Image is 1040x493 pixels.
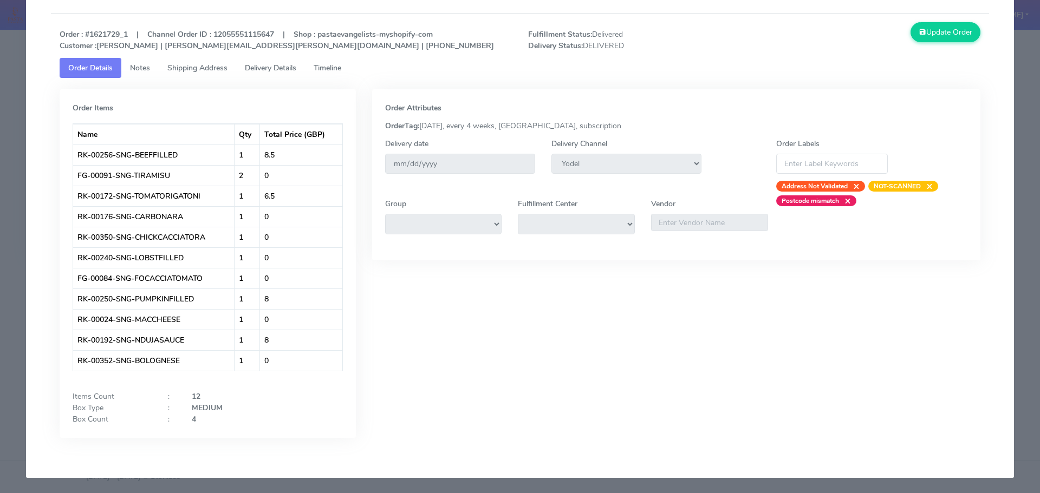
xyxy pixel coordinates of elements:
[776,154,888,174] input: Enter Label Keywords
[528,29,592,40] strong: Fulfillment Status:
[260,206,342,227] td: 0
[385,103,441,113] strong: Order Attributes
[874,182,921,190] strong: NOT-SCANNED
[260,186,342,206] td: 6.5
[839,195,851,206] span: ×
[260,247,342,268] td: 0
[260,268,342,288] td: 0
[520,29,755,51] span: Delivered DELIVERED
[385,138,428,149] label: Delivery date
[385,198,406,209] label: Group
[377,120,976,132] div: [DATE], every 4 weeks, [GEOGRAPHIC_DATA], subscription
[73,288,235,309] td: RK-00250-SNG-PUMPKINFILLED
[235,309,260,330] td: 1
[260,350,342,371] td: 0
[235,330,260,350] td: 1
[260,165,342,186] td: 0
[776,138,820,149] label: Order Labels
[921,181,933,192] span: ×
[235,288,260,309] td: 1
[192,391,200,402] strong: 12
[73,330,235,350] td: RK-00192-SNG-NDUJASAUCE
[160,391,184,402] div: :
[73,247,235,268] td: RK-00240-SNG-LOBSTFILLED
[60,58,981,78] ul: Tabs
[167,63,227,73] span: Shipping Address
[235,144,260,165] td: 1
[911,22,981,42] button: Update Order
[260,124,342,144] th: Total Price (GBP)
[235,124,260,144] th: Qty
[260,227,342,247] td: 0
[60,41,96,51] strong: Customer :
[73,227,235,247] td: RK-00350-SNG-CHICKCACCIATORA
[782,182,848,190] strong: Address Not Validated
[73,165,235,186] td: FG-00091-SNG-TIRAMISU
[73,144,235,165] td: RK-00256-SNG-BEEFFILLED
[192,403,223,413] strong: MEDIUM
[235,247,260,268] td: 1
[64,391,160,402] div: Items Count
[73,186,235,206] td: RK-00172-SNG-TOMATORIGATONI
[68,63,113,73] span: Order Details
[260,330,342,350] td: 8
[160,402,184,413] div: :
[260,309,342,330] td: 0
[260,144,342,165] td: 8.5
[160,413,184,425] div: :
[651,214,768,231] input: Enter Vendor Name
[64,402,160,413] div: Box Type
[518,198,577,209] label: Fulfillment Center
[235,165,260,186] td: 2
[73,309,235,330] td: RK-00024-SNG-MACCHEESE
[73,124,235,144] th: Name
[235,350,260,371] td: 1
[314,63,341,73] span: Timeline
[73,350,235,371] td: RK-00352-SNG-BOLOGNESE
[848,181,860,192] span: ×
[235,268,260,288] td: 1
[192,414,196,424] strong: 4
[73,206,235,227] td: RK-00176-SNG-CARBONARA
[235,227,260,247] td: 1
[260,288,342,309] td: 8
[235,186,260,206] td: 1
[385,121,419,131] strong: OrderTag:
[651,198,675,209] label: Vendor
[130,63,150,73] span: Notes
[60,29,494,51] strong: Order : #1621729_1 | Channel Order ID : 12055551115647 | Shop : pastaevangelists-myshopify-com [P...
[235,206,260,227] td: 1
[73,103,113,113] strong: Order Items
[528,41,583,51] strong: Delivery Status:
[245,63,296,73] span: Delivery Details
[64,413,160,425] div: Box Count
[551,138,607,149] label: Delivery Channel
[73,268,235,288] td: FG-00084-SNG-FOCACCIATOMATO
[782,196,839,205] strong: Postcode mismatch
